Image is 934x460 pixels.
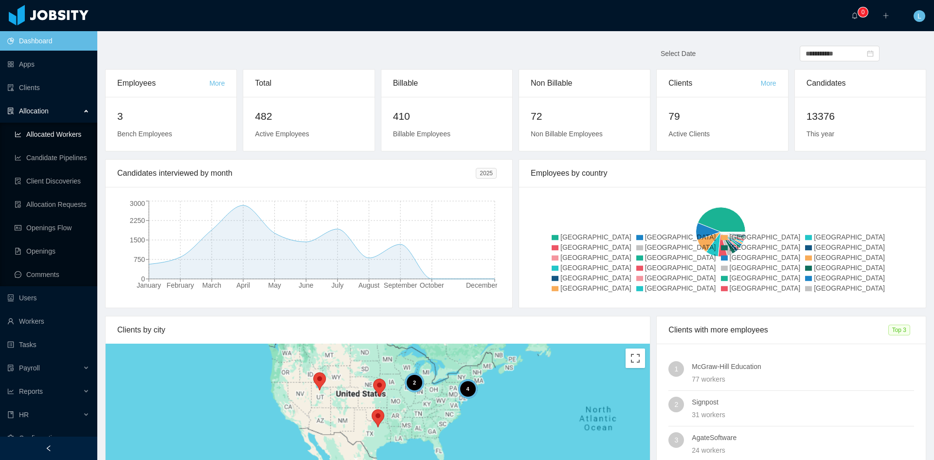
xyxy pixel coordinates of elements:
[236,281,250,289] tspan: April
[626,349,645,368] button: Toggle fullscreen view
[560,254,631,261] span: [GEOGRAPHIC_DATA]
[117,70,209,97] div: Employees
[384,281,417,289] tspan: September
[730,233,801,241] span: [GEOGRAPHIC_DATA]
[730,274,801,282] span: [GEOGRAPHIC_DATA]
[668,109,776,124] h2: 79
[814,233,885,241] span: [GEOGRAPHIC_DATA]
[393,130,450,138] span: Billable Employees
[730,243,801,251] span: [GEOGRAPHIC_DATA]
[814,274,885,282] span: [GEOGRAPHIC_DATA]
[668,70,760,97] div: Clients
[730,264,801,272] span: [GEOGRAPHIC_DATA]
[692,374,914,385] div: 77 workers
[645,233,716,241] span: [GEOGRAPHIC_DATA]
[645,274,716,282] span: [GEOGRAPHIC_DATA]
[730,254,801,261] span: [GEOGRAPHIC_DATA]
[814,284,885,292] span: [GEOGRAPHIC_DATA]
[645,243,716,251] span: [GEOGRAPHIC_DATA]
[761,79,776,87] a: More
[117,109,225,124] h2: 3
[531,109,638,124] h2: 72
[15,148,90,167] a: icon: line-chartCandidate Pipelines
[888,325,910,335] span: Top 3
[814,264,885,272] span: [GEOGRAPHIC_DATA]
[466,281,498,289] tspan: December
[359,281,380,289] tspan: August
[814,243,885,251] span: [GEOGRAPHIC_DATA]
[476,168,497,179] span: 2025
[560,243,631,251] span: [GEOGRAPHIC_DATA]
[19,434,59,442] span: Configuration
[130,217,145,224] tspan: 2250
[255,130,309,138] span: Active Employees
[393,109,501,124] h2: 410
[202,281,221,289] tspan: March
[531,70,638,97] div: Non Billable
[7,55,90,74] a: icon: appstoreApps
[807,130,835,138] span: This year
[117,160,476,187] div: Candidates interviewed by month
[531,160,914,187] div: Employees by country
[405,373,424,392] div: 2
[420,281,444,289] tspan: October
[458,379,477,399] div: 4
[851,12,858,19] i: icon: bell
[15,218,90,238] a: icon: idcardOpenings Flow
[15,241,90,261] a: icon: file-textOpenings
[730,284,801,292] span: [GEOGRAPHIC_DATA]
[15,265,90,284] a: icon: messageComments
[7,31,90,51] a: icon: pie-chartDashboard
[7,312,90,331] a: icon: userWorkers
[531,130,603,138] span: Non Billable Employees
[645,254,716,261] span: [GEOGRAPHIC_DATA]
[645,264,716,272] span: [GEOGRAPHIC_DATA]
[393,70,501,97] div: Billable
[692,397,914,407] h4: Signpost
[255,70,362,97] div: Total
[692,409,914,420] div: 31 workers
[7,78,90,97] a: icon: auditClients
[560,264,631,272] span: [GEOGRAPHIC_DATA]
[15,195,90,214] a: icon: file-doneAllocation Requests
[7,288,90,308] a: icon: robotUsers
[858,7,868,17] sup: 0
[209,79,225,87] a: More
[141,275,145,283] tspan: 0
[7,435,14,442] i: icon: setting
[674,397,678,412] span: 2
[117,130,172,138] span: Bench Employees
[331,281,343,289] tspan: July
[7,335,90,354] a: icon: profileTasks
[137,281,161,289] tspan: January
[15,125,90,144] a: icon: line-chartAllocated Workers
[674,361,678,377] span: 1
[255,109,362,124] h2: 482
[299,281,314,289] tspan: June
[15,171,90,191] a: icon: file-searchClient Discoveries
[117,316,638,344] div: Clients by city
[668,130,710,138] span: Active Clients
[661,50,696,57] span: Select Date
[167,281,194,289] tspan: February
[134,256,145,263] tspan: 750
[7,365,14,371] i: icon: file-protect
[917,10,921,22] span: L
[560,274,631,282] span: [GEOGRAPHIC_DATA]
[692,361,914,372] h4: McGraw-Hill Education
[560,284,631,292] span: [GEOGRAPHIC_DATA]
[7,108,14,114] i: icon: solution
[668,316,888,344] div: Clients with more employees
[814,254,885,261] span: [GEOGRAPHIC_DATA]
[7,388,14,395] i: icon: line-chart
[867,50,874,57] i: icon: calendar
[19,364,40,372] span: Payroll
[645,284,716,292] span: [GEOGRAPHIC_DATA]
[560,233,631,241] span: [GEOGRAPHIC_DATA]
[19,107,49,115] span: Allocation
[674,432,678,448] span: 3
[130,200,145,207] tspan: 3000
[807,109,914,124] h2: 13376
[692,445,914,456] div: 24 workers
[19,411,29,419] span: HR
